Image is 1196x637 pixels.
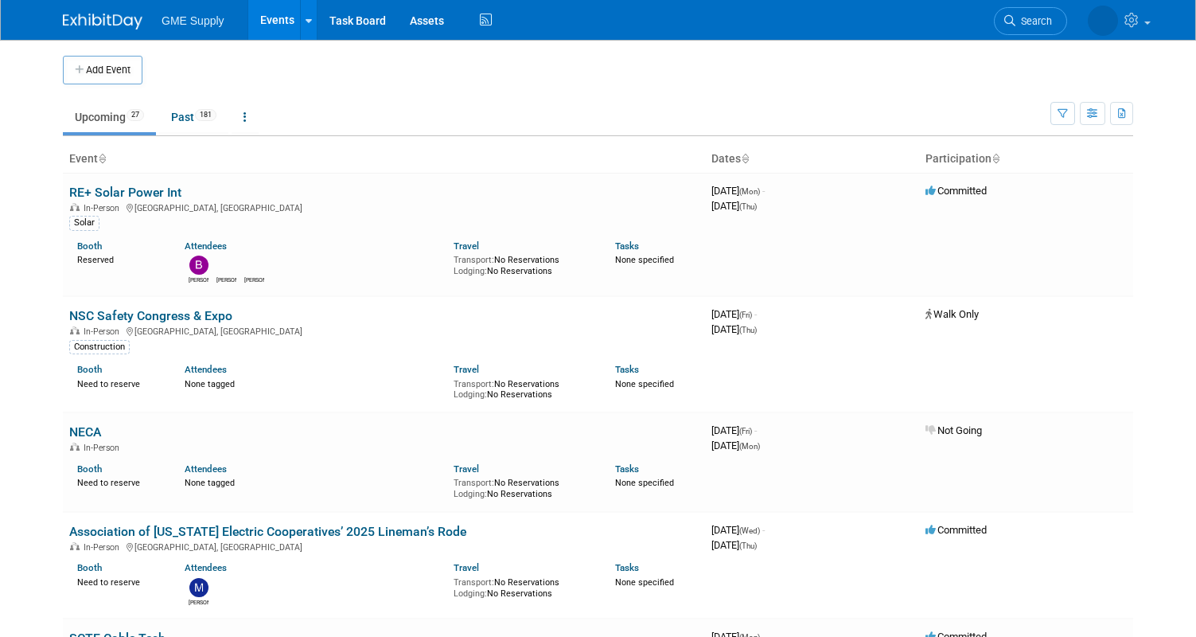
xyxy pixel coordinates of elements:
div: [GEOGRAPHIC_DATA], [GEOGRAPHIC_DATA] [69,324,699,337]
a: Tasks [615,240,639,252]
span: Lodging: [454,389,487,400]
div: Brandon Monroe [189,275,208,284]
span: [DATE] [711,308,757,320]
th: Participation [919,146,1133,173]
a: RE+ Solar Power Int [69,185,181,200]
span: In-Person [84,542,124,553]
a: Travel [454,463,479,475]
button: Add Event [63,56,142,84]
th: Dates [705,146,919,173]
a: Tasks [615,562,639,573]
div: None tagged [185,475,442,489]
a: Search [994,7,1067,35]
div: Ryan Keogh [244,275,264,284]
span: [DATE] [711,424,757,436]
span: [DATE] [711,539,757,551]
span: GME Supply [162,14,224,27]
img: Brandon Monroe [189,256,208,275]
div: Mitch Gosney [189,597,208,607]
span: Committed [925,524,987,536]
a: Travel [454,364,479,375]
a: Tasks [615,364,639,375]
div: Need to reserve [77,475,161,489]
div: [GEOGRAPHIC_DATA], [GEOGRAPHIC_DATA] [69,201,699,213]
div: No Reservations No Reservations [454,574,591,599]
a: Attendees [185,364,227,375]
span: [DATE] [711,200,757,212]
a: Sort by Start Date [741,152,749,165]
a: Sort by Participation Type [991,152,999,165]
span: Search [1015,15,1052,27]
span: (Mon) [739,187,760,196]
img: In-Person Event [70,326,80,334]
a: Attendees [185,240,227,252]
span: 27 [127,109,144,121]
span: [DATE] [711,440,760,451]
a: Attendees [185,463,227,475]
img: Amanda Riley [1088,6,1118,36]
a: NSC Safety Congress & Expo [69,308,232,323]
a: Tasks [615,463,639,475]
span: - [762,524,765,536]
div: No Reservations No Reservations [454,376,591,401]
span: None specified [615,577,674,588]
span: Transport: [454,577,494,588]
div: Need to reserve [77,376,161,390]
span: (Fri) [739,311,752,319]
span: (Thu) [739,202,757,211]
span: In-Person [84,443,124,453]
span: - [754,424,757,436]
a: Travel [454,562,479,573]
span: Committed [925,185,987,197]
a: NECA [69,424,101,440]
a: Booth [77,364,102,375]
div: Chuck Karas [216,275,236,284]
span: In-Person [84,203,124,213]
img: ExhibitDay [63,14,142,29]
a: Travel [454,240,479,252]
div: No Reservations No Reservations [454,475,591,499]
th: Event [63,146,705,173]
span: (Mon) [739,442,760,451]
span: [DATE] [711,323,757,335]
img: Ryan Keogh [245,256,264,275]
span: [DATE] [711,185,765,197]
span: Lodging: [454,588,487,599]
span: 181 [195,109,216,121]
span: Transport: [454,478,494,488]
div: Solar [69,216,99,230]
span: In-Person [84,326,124,337]
div: No Reservations No Reservations [454,252,591,276]
img: Mitch Gosney [189,578,208,597]
a: Booth [77,240,102,252]
a: Sort by Event Name [98,152,106,165]
span: - [762,185,765,197]
img: In-Person Event [70,443,80,451]
span: (Wed) [739,526,760,535]
a: Attendees [185,562,227,573]
img: In-Person Event [70,203,80,211]
a: Association of [US_STATE] Electric Cooperatives’ 2025 Lineman’s Rode [69,524,466,539]
span: Lodging: [454,266,487,276]
span: [DATE] [711,524,765,536]
span: Transport: [454,255,494,265]
a: Booth [77,463,102,475]
span: Walk Only [925,308,979,320]
span: None specified [615,478,674,488]
div: None tagged [185,376,442,390]
div: Reserved [77,252,161,266]
a: Past181 [159,102,228,132]
span: (Thu) [739,541,757,550]
div: Construction [69,340,130,354]
div: [GEOGRAPHIC_DATA], [GEOGRAPHIC_DATA] [69,540,699,553]
span: Transport: [454,379,494,389]
span: (Thu) [739,326,757,334]
a: Booth [77,562,102,573]
div: Need to reserve [77,574,161,588]
span: - [754,308,757,320]
span: Not Going [925,424,982,436]
a: Upcoming27 [63,102,156,132]
span: None specified [615,255,674,265]
span: None specified [615,379,674,389]
img: Chuck Karas [217,256,236,275]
